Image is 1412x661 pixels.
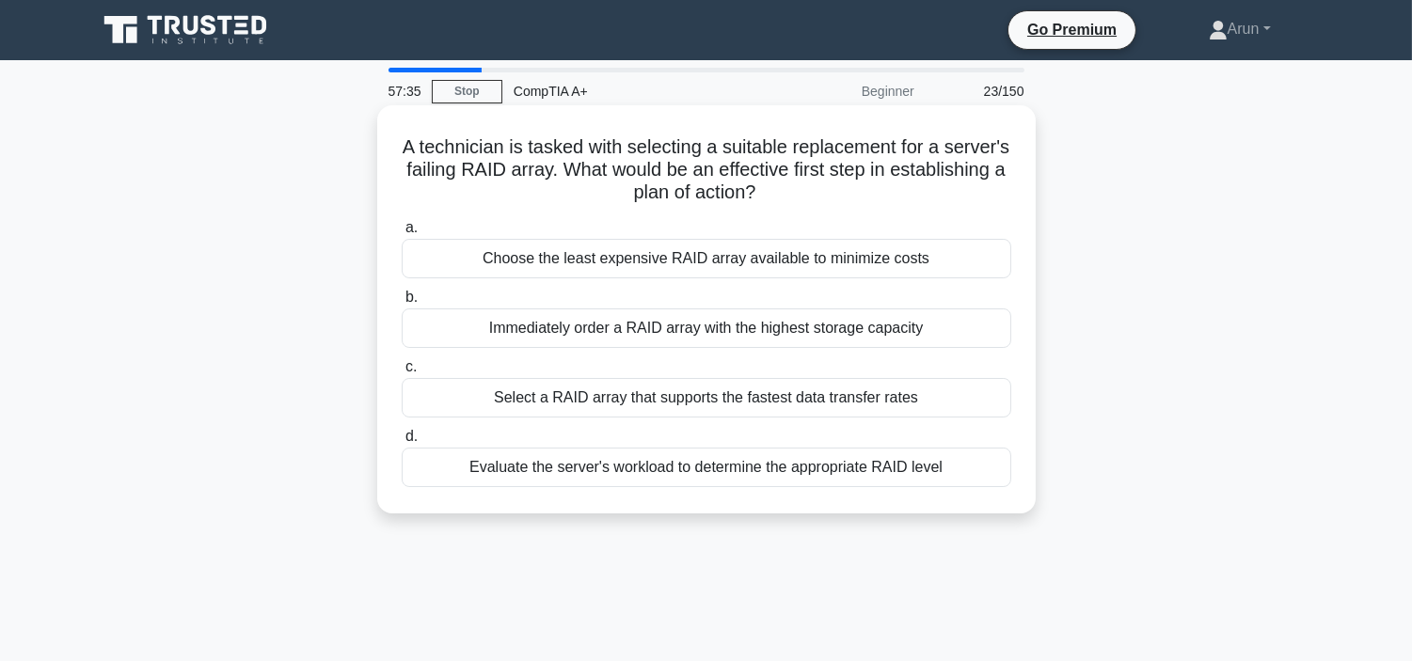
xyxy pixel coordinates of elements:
span: a. [405,219,418,235]
a: Arun [1164,10,1316,48]
div: Select a RAID array that supports the fastest data transfer rates [402,378,1011,417]
a: Stop [432,80,502,103]
h5: A technician is tasked with selecting a suitable replacement for a server's failing RAID array. W... [400,135,1013,205]
span: d. [405,428,418,444]
div: Beginner [761,72,926,110]
div: 23/150 [926,72,1036,110]
div: Choose the least expensive RAID array available to minimize costs [402,239,1011,278]
div: CompTIA A+ [502,72,761,110]
a: Go Premium [1016,18,1128,41]
div: Evaluate the server's workload to determine the appropriate RAID level [402,448,1011,487]
span: b. [405,289,418,305]
span: c. [405,358,417,374]
div: Immediately order a RAID array with the highest storage capacity [402,308,1011,348]
div: 57:35 [377,72,432,110]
